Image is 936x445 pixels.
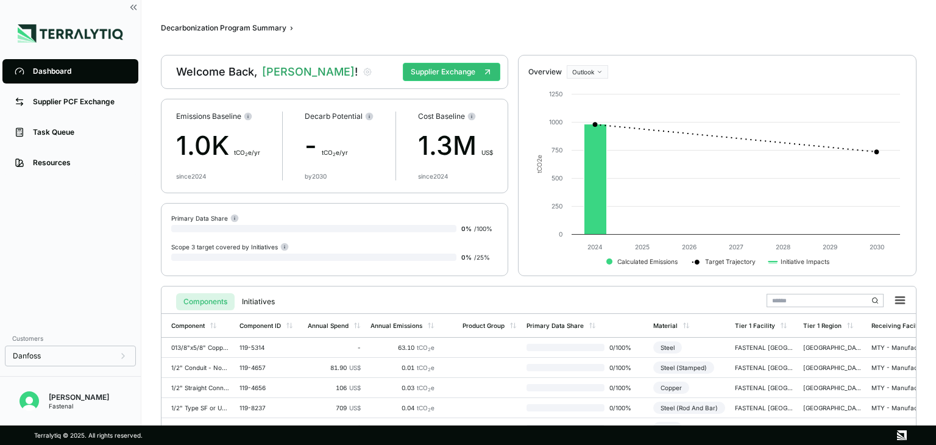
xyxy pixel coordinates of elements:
span: / 100 % [474,225,492,232]
div: MTY - Manufacturing Plant [871,424,930,432]
text: 1250 [549,90,562,98]
text: 2030 [870,243,884,251]
span: US$ [481,149,493,156]
div: Steel [653,341,682,354]
span: 0 / 100 % [604,404,643,411]
div: FASTENAL [GEOGRAPHIC_DATA] - [GEOGRAPHIC_DATA] [735,424,793,432]
div: Overview [528,67,562,77]
div: Emissions Baseline [176,112,260,121]
img: Logo [18,24,123,43]
text: tCO e [536,155,543,173]
div: 1.3M [418,126,493,165]
div: MTY - Manufacturing Plant [871,404,930,411]
span: US$ [349,384,361,391]
span: 0 / 100 % [604,384,643,391]
div: Annual Spend [308,322,349,329]
div: Product Group [463,322,505,329]
div: Component ID [239,322,281,329]
div: Tier 1 Region [803,322,842,329]
div: [GEOGRAPHIC_DATA] [803,364,862,371]
div: Steel (Rod And Bar) [653,402,725,414]
div: Scope 3 target covered by Initiatives [171,242,289,251]
span: t CO e/yr [322,149,348,156]
div: Tier 1 Facility [735,322,775,329]
div: - [305,126,374,165]
div: 3.9" White Miniature Locking Cable Tie [171,424,230,432]
button: Components [176,293,235,310]
div: Resources [33,158,126,168]
div: FASTENAL [GEOGRAPHIC_DATA] - [GEOGRAPHIC_DATA] [735,344,793,351]
sub: 2 [428,367,431,372]
span: tCO e [417,404,434,411]
sub: 2 [428,407,431,413]
span: Danfoss [13,351,41,361]
div: MTY - Manufacturing Plant [871,384,930,391]
text: 500 [551,174,562,182]
div: 013/8"x5/8" Copper Carton Closing Staple [171,344,230,351]
div: Fastenal [49,402,109,410]
text: Target Trajectory [705,258,756,266]
div: Steel [653,422,682,434]
div: Primary Data Share [526,322,584,329]
div: [PERSON_NAME] [49,393,109,402]
div: by 2030 [305,173,327,180]
span: 0 % [461,254,472,261]
button: Supplier Exchange [403,63,500,81]
span: US$ [349,364,361,371]
div: Cost Baseline [418,112,493,121]
button: Open user button [15,386,44,416]
div: FASTENAL [GEOGRAPHIC_DATA] - [GEOGRAPHIC_DATA] [735,404,793,411]
sub: 2 [428,347,431,352]
div: Component [171,322,205,329]
span: [PERSON_NAME] [262,65,358,79]
span: t CO e/yr [234,149,260,156]
div: Primary Data Share [171,213,239,222]
div: Annual Emissions [370,322,422,329]
text: 0 [559,230,562,238]
div: 1/2" Type SF or USL Steel Conduit UR [171,404,230,411]
div: FASTENAL [GEOGRAPHIC_DATA] - [GEOGRAPHIC_DATA] [735,364,793,371]
div: [GEOGRAPHIC_DATA] [803,384,862,391]
div: MTY - Manufacturing Plant [871,364,930,371]
span: 0 % [461,225,472,232]
div: since 2024 [418,173,448,180]
div: 106 [308,384,361,391]
div: [GEOGRAPHIC_DATA] [803,404,862,411]
div: Copper [653,382,689,394]
span: 0 / 100 % [604,364,643,371]
button: Outlook [567,65,608,79]
span: tCO e [417,384,434,391]
div: 81.90 [308,364,361,371]
div: - [308,344,361,351]
div: 119-4657 [239,364,298,371]
div: Dashboard [33,66,126,76]
div: 709 [308,404,361,411]
sub: 2 [428,387,431,393]
text: 2024 [587,243,603,251]
div: [GEOGRAPHIC_DATA] [803,344,862,351]
span: ! [355,65,358,78]
div: Steel (Stamped) [653,361,714,374]
div: MTY - Manufacturing Plant [871,344,930,351]
div: 119-5253 [239,424,298,432]
span: Outlook [572,68,594,76]
span: tCO e [417,364,434,371]
div: 1,456 [308,424,361,432]
div: 119-4656 [239,384,298,391]
div: Welcome Back, [176,65,358,79]
text: 2025 [635,243,650,251]
div: 119-5314 [239,344,298,351]
div: 0.04 [370,404,434,411]
text: 2029 [823,243,837,251]
text: 750 [551,146,562,154]
div: 0.01 [370,364,434,371]
text: Calculated Emissions [617,258,678,265]
tspan: 2 [536,158,543,162]
img: Owen Rogers [19,391,39,411]
div: Task Queue [33,127,126,137]
span: tCO e [417,344,434,351]
div: Receiving Facility [871,322,924,329]
span: 0 / 100 % [604,424,643,432]
span: 0 / 100 % [604,344,643,351]
span: tCO e [417,424,434,432]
